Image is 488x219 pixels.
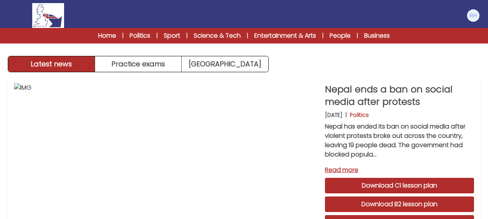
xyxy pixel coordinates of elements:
a: Download C1 lesson plan [325,178,474,193]
span: | [122,32,123,40]
span: | [156,32,158,40]
a: People [330,31,351,40]
button: Practice exams [95,56,182,72]
a: Download B2 lesson plan [325,196,474,212]
b: | [346,111,347,119]
a: Entertainment & Arts [254,31,316,40]
img: Logo [32,3,64,28]
span: | [247,32,248,40]
span: | [357,32,358,40]
a: [GEOGRAPHIC_DATA] [182,56,268,72]
p: [DATE] [325,111,342,119]
img: Ruth Humphries [467,9,479,22]
a: Business [364,31,390,40]
a: Home [98,31,116,40]
span: | [322,32,323,40]
p: Politics [350,111,369,119]
p: Nepal has ended its ban on social media after violent protests broke out across the country, leav... [325,122,474,159]
button: Latest news [8,56,95,72]
a: Read more [325,165,474,175]
a: Politics [130,31,150,40]
span: | [186,32,188,40]
a: Science & Tech [194,31,241,40]
a: Sport [164,31,180,40]
p: Nepal ends a ban on social media after protests [325,83,474,108]
a: Logo [8,3,89,28]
